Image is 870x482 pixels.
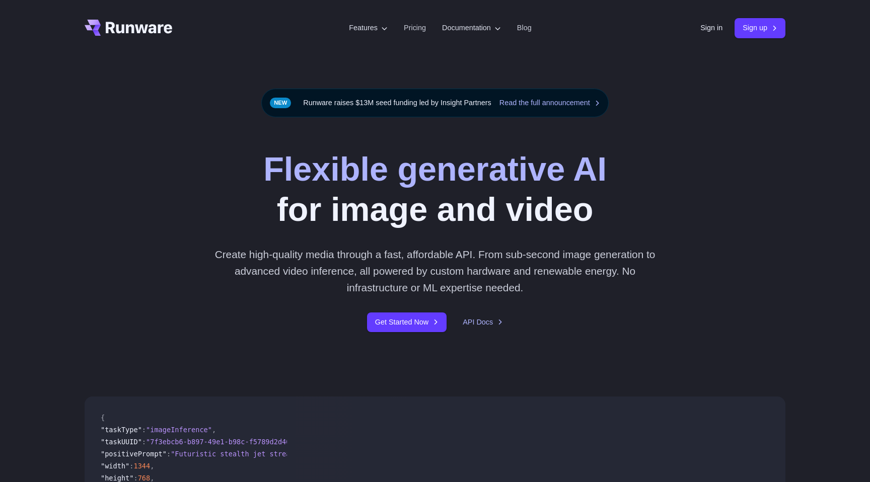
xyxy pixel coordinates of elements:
div: Runware raises $13M seed funding led by Insight Partners [261,89,609,117]
span: "taskType" [101,426,142,434]
a: Pricing [404,22,426,34]
span: : [167,450,171,458]
span: "7f3ebcb6-b897-49e1-b98c-f5789d2d40d7" [146,438,303,446]
span: , [150,474,154,482]
p: Create high-quality media through a fast, affordable API. From sub-second image generation to adv... [211,246,660,296]
span: "positivePrompt" [101,450,167,458]
span: : [129,462,133,470]
span: 1344 [133,462,150,470]
span: , [150,462,154,470]
span: 768 [138,474,151,482]
span: "Futuristic stealth jet streaking through a neon-lit cityscape with glowing purple exhaust" [171,450,546,458]
label: Features [349,22,388,34]
a: API Docs [463,316,503,328]
span: "taskUUID" [101,438,142,446]
a: Get Started Now [367,312,447,332]
a: Blog [517,22,532,34]
label: Documentation [442,22,501,34]
span: "width" [101,462,129,470]
span: , [212,426,216,434]
strong: Flexible generative AI [263,150,607,188]
span: { [101,414,105,422]
span: : [133,474,137,482]
span: "imageInference" [146,426,212,434]
a: Sign up [735,18,785,38]
span: "height" [101,474,133,482]
span: : [142,438,146,446]
a: Read the full announcement [499,97,600,109]
a: Go to / [85,20,172,36]
a: Sign in [700,22,722,34]
span: : [142,426,146,434]
h1: for image and video [263,149,607,230]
